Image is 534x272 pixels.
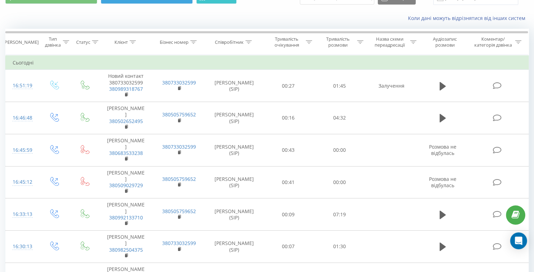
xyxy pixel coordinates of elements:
td: [PERSON_NAME] [99,231,152,263]
td: 00:41 [263,166,314,198]
div: 16:51:19 [13,79,31,93]
td: [PERSON_NAME] (SIP) [206,70,263,102]
a: 380505759652 [162,176,196,182]
td: Залучення [365,70,418,102]
div: 16:30:13 [13,240,31,253]
span: Розмова не відбулась [429,143,456,156]
div: Статус [76,39,90,45]
a: 380989318767 [109,86,143,92]
div: Тип дзвінка [44,36,61,48]
td: [PERSON_NAME] (SIP) [206,102,263,134]
td: [PERSON_NAME] (SIP) [206,134,263,166]
td: 04:32 [314,102,365,134]
td: 07:19 [314,198,365,231]
a: 380733032599 [162,240,196,246]
div: Тривалість очікування [269,36,304,48]
td: [PERSON_NAME] [99,166,152,198]
td: 00:00 [314,134,365,166]
div: Назва схеми переадресації [371,36,408,48]
td: [PERSON_NAME] [99,102,152,134]
td: [PERSON_NAME] [99,134,152,166]
td: 00:00 [314,166,365,198]
td: 01:45 [314,70,365,102]
div: 16:45:59 [13,143,31,157]
td: 00:43 [263,134,314,166]
a: 380733032599 [162,79,196,86]
td: Сьогодні [6,56,529,70]
div: Співробітник [215,39,244,45]
a: 380992133710 [109,214,143,221]
td: [PERSON_NAME] [99,198,152,231]
td: 00:27 [263,70,314,102]
a: 380505759652 [162,208,196,215]
td: [PERSON_NAME] (SIP) [206,231,263,263]
div: Open Intercom Messenger [510,232,527,249]
a: 380502652495 [109,118,143,124]
span: Розмова не відбулась [429,176,456,189]
a: 380982504375 [109,246,143,253]
div: Клієнт [114,39,128,45]
div: Тривалість розмови [320,36,355,48]
div: Аудіозапис розмови [424,36,466,48]
td: Новий контакт 380733032599 [99,70,152,102]
td: 00:07 [263,231,314,263]
div: 16:46:48 [13,111,31,125]
div: 16:45:12 [13,175,31,189]
a: Коли дані можуть відрізнятися вiд інших систем [408,15,529,21]
a: 380509029729 [109,182,143,189]
td: 00:09 [263,198,314,231]
div: Коментар/категорія дзвінка [472,36,513,48]
div: 16:33:13 [13,208,31,221]
td: [PERSON_NAME] (SIP) [206,198,263,231]
a: 380683533238 [109,150,143,156]
div: [PERSON_NAME] [3,39,39,45]
div: Бізнес номер [160,39,189,45]
a: 380505759652 [162,111,196,118]
td: [PERSON_NAME] (SIP) [206,166,263,198]
a: 380733032599 [162,143,196,150]
td: 01:30 [314,231,365,263]
td: 00:16 [263,102,314,134]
